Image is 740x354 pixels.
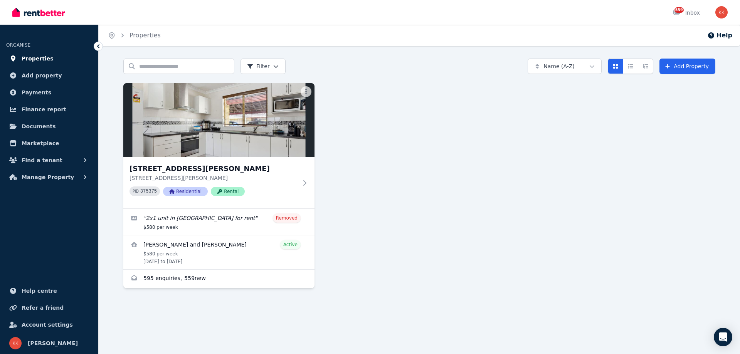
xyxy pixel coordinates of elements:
button: Expanded list view [638,59,653,74]
span: Properties [22,54,54,63]
button: Find a tenant [6,153,92,168]
span: ORGANISE [6,42,30,48]
span: Payments [22,88,51,97]
button: Card view [608,59,623,74]
nav: Breadcrumb [99,25,170,46]
span: Residential [163,187,208,196]
a: Payments [6,85,92,100]
span: 559 [674,7,684,13]
a: View details for Tamara Irvine and Declan Gannon [123,235,314,269]
a: Marketplace [6,136,92,151]
span: [PERSON_NAME] [28,339,78,348]
img: RentBetter [12,7,65,18]
button: Manage Property [6,169,92,185]
a: Finance report [6,102,92,117]
button: More options [301,86,311,97]
a: 2/107 Campion Ave, Balcatta[STREET_ADDRESS][PERSON_NAME][STREET_ADDRESS][PERSON_NAME]PID 375375Re... [123,83,314,208]
span: Documents [22,122,56,131]
span: Account settings [22,320,73,329]
a: Documents [6,119,92,134]
div: Open Intercom Messenger [714,328,732,346]
a: Add Property [659,59,715,74]
span: Refer a friend [22,303,64,312]
img: Kate Kramara [9,337,22,349]
a: Help centre [6,283,92,299]
span: Rental [211,187,245,196]
h3: [STREET_ADDRESS][PERSON_NAME] [129,163,298,174]
a: Enquiries for 2/107 Campion Ave, Balcatta [123,270,314,288]
a: Add property [6,68,92,83]
button: Name (A-Z) [528,59,602,74]
span: Add property [22,71,62,80]
span: Name (A-Z) [543,62,575,70]
button: Compact list view [623,59,638,74]
div: Inbox [673,9,700,17]
a: Properties [6,51,92,66]
a: Edit listing: 2x1 unit in Balcatta for rent [123,209,314,235]
span: Manage Property [22,173,74,182]
span: Marketplace [22,139,59,148]
small: PID [133,189,139,193]
a: Account settings [6,317,92,332]
code: 375375 [140,189,157,194]
a: Refer a friend [6,300,92,315]
button: Filter [240,59,286,74]
img: 2/107 Campion Ave, Balcatta [123,83,314,157]
img: Kate Kramara [715,6,728,18]
a: Properties [129,32,161,39]
span: Filter [247,62,270,70]
div: View options [608,59,653,74]
button: Help [707,31,732,40]
span: Finance report [22,105,66,114]
p: [STREET_ADDRESS][PERSON_NAME] [129,174,298,182]
span: Help centre [22,286,57,295]
span: Find a tenant [22,156,62,165]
